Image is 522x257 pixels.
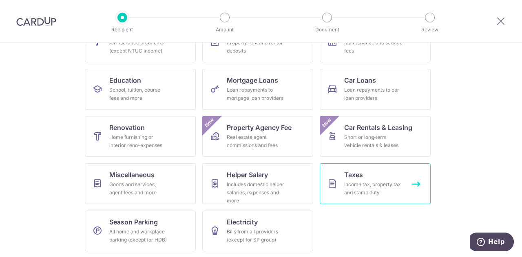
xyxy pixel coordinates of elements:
span: Renovation [109,123,145,132]
a: Mortgage LoansLoan repayments to mortgage loan providers [202,69,313,110]
span: Help [18,6,35,13]
div: Income tax, property tax and stamp duty [344,180,403,197]
div: Loan repayments to car loan providers [344,86,403,102]
span: Mortgage Loans [227,75,278,85]
iframe: Opens a widget where you can find more information [470,233,514,253]
div: Property rent and rental deposits [227,39,285,55]
span: Electricity [227,217,258,227]
div: Home furnishing or interior reno-expenses [109,133,168,149]
a: Car Rentals & LeasingShort or long‑term vehicle rentals & leasesNew [320,116,431,157]
p: Recipient [92,26,153,34]
span: Property Agency Fee [227,123,292,132]
span: Season Parking [109,217,158,227]
img: CardUp [16,16,56,26]
div: Goods and services, agent fees and more [109,180,168,197]
a: Property Agency FeeReal estate agent commissions and feesNew [202,116,313,157]
a: RenovationHome furnishing or interior reno-expenses [85,116,196,157]
span: Taxes [344,170,363,180]
span: Helper Salary [227,170,268,180]
a: MiscellaneousGoods and services, agent fees and more [85,163,196,204]
p: Review [400,26,460,34]
a: Car LoansLoan repayments to car loan providers [320,69,431,110]
a: EducationSchool, tuition, course fees and more [85,69,196,110]
p: Amount [195,26,255,34]
div: All home and workplace parking (except for HDB) [109,228,168,244]
div: All insurance premiums (except NTUC Income) [109,39,168,55]
span: New [320,116,334,130]
span: Miscellaneous [109,170,155,180]
div: Includes domestic helper salaries, expenses and more [227,180,285,205]
span: New [203,116,216,130]
div: School, tuition, course fees and more [109,86,168,102]
a: ElectricityBills from all providers (except for SP group) [202,211,313,251]
a: Season ParkingAll home and workplace parking (except for HDB) [85,211,196,251]
div: Short or long‑term vehicle rentals & leases [344,133,403,149]
div: Loan repayments to mortgage loan providers [227,86,285,102]
span: Education [109,75,141,85]
div: Bills from all providers (except for SP group) [227,228,285,244]
a: TaxesIncome tax, property tax and stamp duty [320,163,431,204]
span: Car Rentals & Leasing [344,123,412,132]
p: Document [297,26,357,34]
div: Real estate agent commissions and fees [227,133,285,149]
a: Helper SalaryIncludes domestic helper salaries, expenses and more [202,163,313,204]
div: Maintenance and service fees [344,39,403,55]
span: Car Loans [344,75,376,85]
